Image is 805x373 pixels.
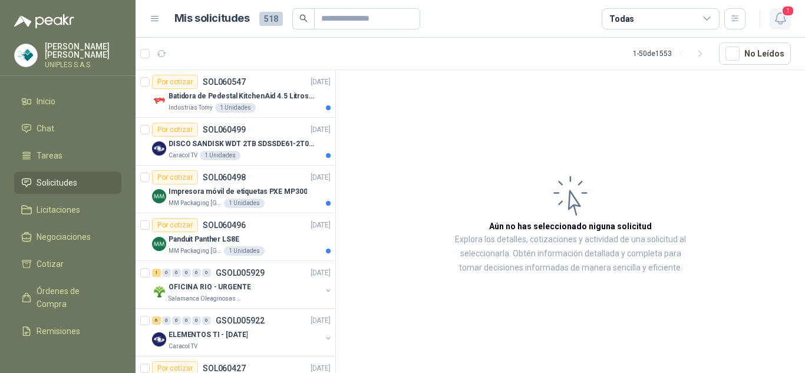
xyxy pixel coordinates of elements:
[152,189,166,203] img: Company Logo
[14,90,121,113] a: Inicio
[311,268,331,279] p: [DATE]
[203,173,246,181] p: SOL060498
[489,220,652,233] h3: Aún no has seleccionado niguna solicitud
[152,218,198,232] div: Por cotizar
[203,78,246,86] p: SOL060547
[152,170,198,184] div: Por cotizar
[781,5,794,16] span: 1
[152,237,166,251] img: Company Logo
[203,364,246,372] p: SOL060427
[203,126,246,134] p: SOL060499
[169,186,307,197] p: Impresora móvil de etiquetas PXE MP300
[311,77,331,88] p: [DATE]
[169,342,197,351] p: Caracol TV
[182,269,191,277] div: 0
[162,316,171,325] div: 0
[202,269,211,277] div: 0
[152,269,161,277] div: 1
[136,166,335,213] a: Por cotizarSOL060498[DATE] Company LogoImpresora móvil de etiquetas PXE MP300MM Packaging [GEOGRA...
[169,199,222,208] p: MM Packaging [GEOGRAPHIC_DATA]
[311,220,331,231] p: [DATE]
[633,44,710,63] div: 1 - 50 de 1553
[299,14,308,22] span: search
[152,266,333,303] a: 1 0 0 0 0 0 GSOL005929[DATE] Company LogoOFICINA RIO - URGENTESalamanca Oleaginosas SAS
[37,95,55,108] span: Inicio
[14,280,121,315] a: Órdenes de Compra
[311,172,331,183] p: [DATE]
[259,12,283,26] span: 518
[152,141,166,156] img: Company Logo
[182,316,191,325] div: 0
[152,75,198,89] div: Por cotizar
[169,91,315,102] p: Batidora de Pedestal KitchenAid 4.5 Litros Delux Plateado
[37,149,62,162] span: Tareas
[14,253,121,275] a: Cotizar
[152,285,166,299] img: Company Logo
[169,151,197,160] p: Caracol TV
[152,94,166,108] img: Company Logo
[202,316,211,325] div: 0
[37,122,54,135] span: Chat
[203,221,246,229] p: SOL060496
[200,151,240,160] div: 1 Unidades
[14,171,121,194] a: Solicitudes
[152,332,166,346] img: Company Logo
[37,285,110,311] span: Órdenes de Compra
[169,282,250,293] p: OFICINA RIO - URGENTE
[37,258,64,270] span: Cotizar
[224,199,265,208] div: 1 Unidades
[14,226,121,248] a: Negociaciones
[172,269,181,277] div: 0
[14,117,121,140] a: Chat
[162,269,171,277] div: 0
[14,320,121,342] a: Remisiones
[14,14,74,28] img: Logo peakr
[152,123,198,137] div: Por cotizar
[311,315,331,326] p: [DATE]
[770,8,791,29] button: 1
[719,42,791,65] button: No Leídos
[192,269,201,277] div: 0
[15,44,37,67] img: Company Logo
[192,316,201,325] div: 0
[454,233,687,275] p: Explora los detalles, cotizaciones y actividad de una solicitud al seleccionarla. Obtén informaci...
[136,118,335,166] a: Por cotizarSOL060499[DATE] Company LogoDISCO SANDISK WDT 2TB SDSSDE61-2T00-G25Caracol TV1 Unidades
[311,124,331,136] p: [DATE]
[172,316,181,325] div: 0
[169,103,213,113] p: Industrias Tomy
[37,203,80,216] span: Licitaciones
[169,138,315,150] p: DISCO SANDISK WDT 2TB SDSSDE61-2T00-G25
[14,144,121,167] a: Tareas
[169,294,243,303] p: Salamanca Oleaginosas SAS
[152,313,333,351] a: 6 0 0 0 0 0 GSOL005922[DATE] Company LogoELEMENTOS TI - [DATE]Caracol TV
[14,199,121,221] a: Licitaciones
[169,329,248,341] p: ELEMENTOS TI - [DATE]
[37,230,91,243] span: Negociaciones
[37,176,77,189] span: Solicitudes
[215,103,256,113] div: 1 Unidades
[169,234,239,245] p: Panduit Panther LS8E
[136,213,335,261] a: Por cotizarSOL060496[DATE] Company LogoPanduit Panther LS8EMM Packaging [GEOGRAPHIC_DATA]1 Unidades
[216,269,265,277] p: GSOL005929
[174,10,250,27] h1: Mis solicitudes
[152,316,161,325] div: 6
[169,246,222,256] p: MM Packaging [GEOGRAPHIC_DATA]
[45,42,121,59] p: [PERSON_NAME] [PERSON_NAME]
[37,325,80,338] span: Remisiones
[45,61,121,68] p: UNIPLES S.A.S
[224,246,265,256] div: 1 Unidades
[136,70,335,118] a: Por cotizarSOL060547[DATE] Company LogoBatidora de Pedestal KitchenAid 4.5 Litros Delux PlateadoI...
[609,12,634,25] div: Todas
[216,316,265,325] p: GSOL005922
